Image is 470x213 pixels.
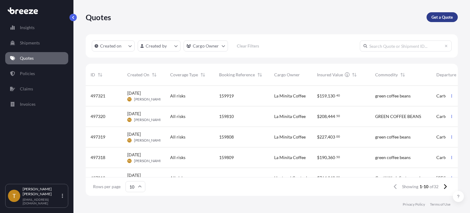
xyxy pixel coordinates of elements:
[375,175,427,181] span: Gentil Wash System and Parts
[92,40,135,51] button: createdOn Filter options
[170,72,198,78] span: Coverage Type
[319,176,327,180] span: 764
[436,154,453,161] span: Carteret
[436,175,469,181] span: [GEOGRAPHIC_DATA]
[328,135,335,139] span: 403
[274,93,306,99] span: La Minita Coffee
[193,43,219,49] p: Cargo Owner
[274,134,306,140] span: La Minita Coffee
[430,184,438,190] span: of 32
[351,71,358,78] button: Sort
[91,93,105,99] span: 497321
[170,154,185,161] span: All risks
[91,72,95,78] span: ID
[317,176,319,180] span: $
[336,135,340,138] span: 00
[375,93,411,99] span: green coffee beans
[327,114,328,119] span: ,
[86,12,111,22] p: Quotes
[134,117,163,122] span: [PERSON_NAME]
[5,67,68,80] a: Policies
[13,193,16,199] span: T
[184,40,228,51] button: cargoOwner Filter options
[335,94,336,97] span: .
[20,55,34,61] p: Quotes
[23,198,61,205] p: [EMAIL_ADDRESS][DOMAIN_NAME]
[336,156,340,158] span: 50
[402,184,418,190] span: Showing
[127,131,141,137] span: [DATE]
[127,172,141,178] span: [DATE]
[134,138,163,143] span: [PERSON_NAME]
[274,154,306,161] span: La Minita Coffee
[91,175,105,181] span: 497212
[317,72,343,78] span: Insured Value
[431,14,453,20] p: Get a Quote
[20,40,40,46] p: Shipments
[317,135,319,139] span: $
[128,137,131,143] span: TC
[336,94,340,97] span: 40
[127,152,141,158] span: [DATE]
[170,175,185,181] span: All risks
[457,71,465,78] button: Sort
[327,94,328,98] span: ,
[219,134,234,140] span: 159808
[436,134,453,140] span: Carteret
[436,72,456,78] span: Departure
[91,134,105,140] span: 497319
[20,25,35,31] p: Insights
[219,154,234,161] span: 159809
[327,135,328,139] span: ,
[128,96,131,102] span: TC
[127,111,141,117] span: [DATE]
[5,98,68,110] a: Invoices
[328,155,335,160] span: 360
[328,114,335,119] span: 444
[5,83,68,95] a: Claims
[375,134,411,140] span: green coffee beans
[327,176,328,180] span: ,
[100,43,122,49] p: Created on
[127,90,141,96] span: [DATE]
[335,156,336,158] span: .
[317,94,319,98] span: $
[319,155,327,160] span: 190
[5,37,68,49] a: Shipments
[436,113,453,120] span: Carteret
[5,52,68,64] a: Quotes
[128,158,131,164] span: TC
[317,155,319,160] span: $
[274,72,300,78] span: Cargo Owner
[138,40,181,51] button: createdBy Filter options
[20,101,35,107] p: Invoices
[96,71,104,78] button: Sort
[93,184,121,190] span: Rows per page
[403,202,425,207] p: Privacy Policy
[319,135,327,139] span: 227
[170,113,185,120] span: All risks
[219,175,223,181] span: —
[317,114,319,119] span: $
[219,113,234,120] span: 159810
[20,70,35,77] p: Policies
[319,94,327,98] span: 159
[23,187,61,196] p: [PERSON_NAME] [PERSON_NAME]
[20,86,33,92] p: Claims
[231,41,265,51] button: Clear Filters
[319,114,327,119] span: 208
[256,71,263,78] button: Sort
[399,71,406,78] button: Sort
[134,97,163,102] span: [PERSON_NAME]
[375,72,398,78] span: Commodity
[328,94,335,98] span: 130
[91,113,105,120] span: 497320
[328,176,335,180] span: 940
[336,177,340,179] span: 00
[199,71,207,78] button: Sort
[5,21,68,34] a: Insights
[237,43,259,49] p: Clear Filters
[430,202,450,207] a: Terms of Use
[91,154,105,161] span: 497318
